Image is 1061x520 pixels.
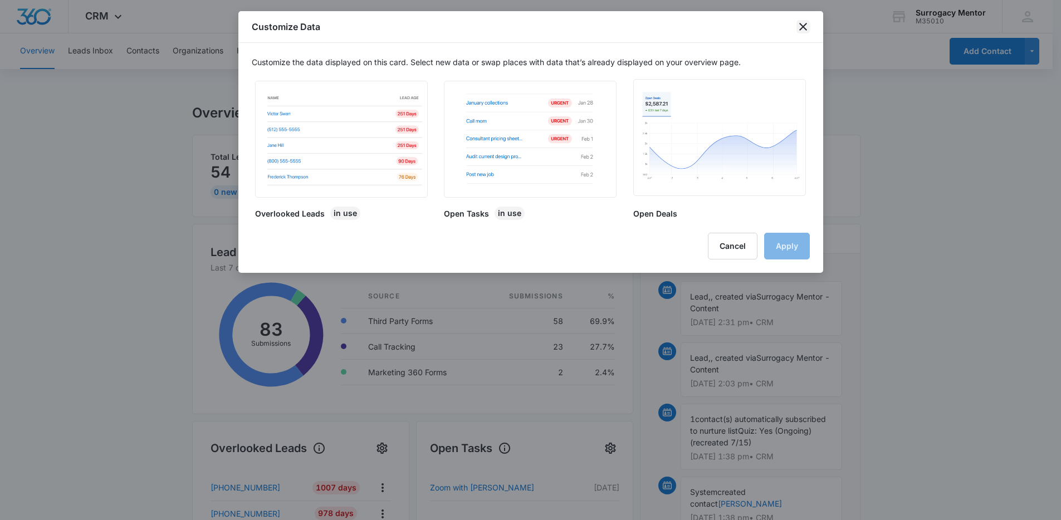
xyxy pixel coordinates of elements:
h2: Open Deals [633,208,677,219]
img: table with a list of leads [257,81,426,197]
div: In Use [495,207,525,220]
h2: Overlooked Leads [255,208,325,219]
button: close [796,20,810,33]
h2: Open Tasks [444,208,489,219]
h1: Customize Data [252,20,320,33]
img: image of an area chart in a light blue color [635,80,804,195]
img: a table with a list of tasks [446,81,614,197]
div: In Use [330,207,360,220]
p: Customize the data displayed on this card. Select new data or swap places with data that’s alread... [252,56,810,68]
button: Cancel [708,233,757,259]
